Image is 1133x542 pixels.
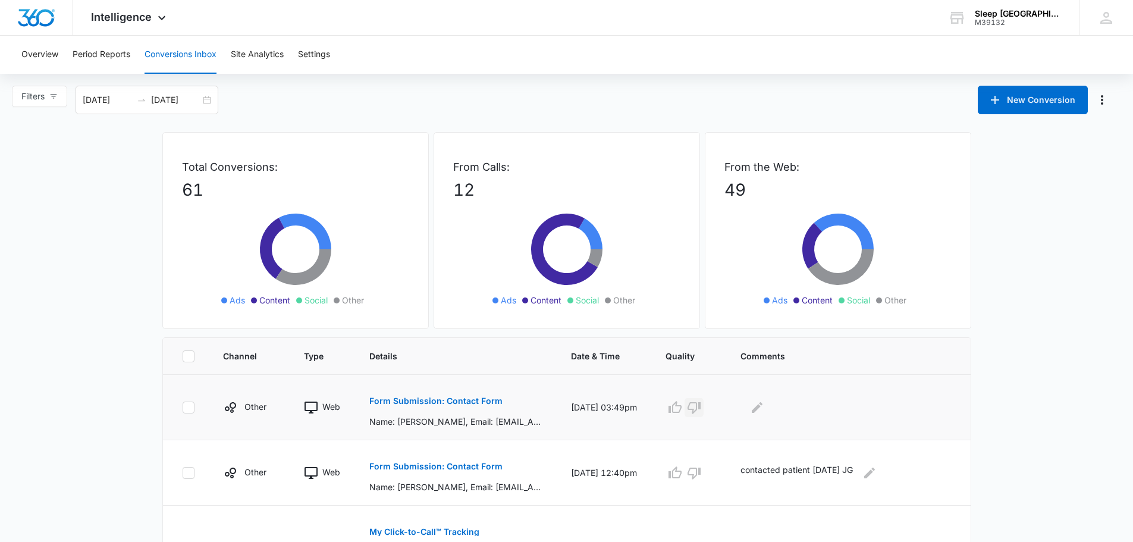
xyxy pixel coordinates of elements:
[369,387,503,415] button: Form Submission: Contact Form
[244,466,266,478] p: Other
[137,95,146,105] span: swap-right
[978,86,1088,114] button: New Conversion
[501,294,516,306] span: Ads
[748,398,767,417] button: Edit Comments
[847,294,870,306] span: Social
[860,463,879,483] button: Edit Comments
[975,18,1062,27] div: account id
[369,452,503,481] button: Form Submission: Contact Form
[557,440,651,506] td: [DATE] 12:40pm
[1093,90,1112,109] button: Manage Numbers
[884,294,906,306] span: Other
[740,463,853,483] p: contacted patient [DATE] JG
[666,350,695,362] span: Quality
[453,177,680,202] p: 12
[453,159,680,175] p: From Calls:
[305,294,328,306] span: Social
[613,294,635,306] span: Other
[91,11,152,23] span: Intelligence
[304,350,324,362] span: Type
[322,466,340,478] p: Web
[244,400,266,413] p: Other
[83,93,132,106] input: Start date
[137,95,146,105] span: to
[772,294,787,306] span: Ads
[230,294,245,306] span: Ads
[223,350,258,362] span: Channel
[369,481,542,493] p: Name: [PERSON_NAME], Email: [EMAIL_ADDRESS][DOMAIN_NAME], Phone: [PHONE_NUMBER], Are you a new pa...
[369,528,479,536] p: My Click-to-Call™ Tracking
[724,177,952,202] p: 49
[557,375,651,440] td: [DATE] 03:49pm
[740,350,934,362] span: Comments
[322,400,340,413] p: Web
[802,294,833,306] span: Content
[21,90,45,103] span: Filters
[342,294,364,306] span: Other
[369,350,525,362] span: Details
[151,93,200,106] input: End date
[531,294,561,306] span: Content
[12,86,67,107] button: Filters
[571,350,620,362] span: Date & Time
[975,9,1062,18] div: account name
[21,36,58,74] button: Overview
[369,397,503,405] p: Form Submission: Contact Form
[259,294,290,306] span: Content
[576,294,599,306] span: Social
[182,159,409,175] p: Total Conversions:
[145,36,216,74] button: Conversions Inbox
[724,159,952,175] p: From the Web:
[182,177,409,202] p: 61
[231,36,284,74] button: Site Analytics
[73,36,130,74] button: Period Reports
[369,462,503,471] p: Form Submission: Contact Form
[369,415,542,428] p: Name: [PERSON_NAME], Email: [EMAIL_ADDRESS][DOMAIN_NAME], Phone: [PHONE_NUMBER], Are you a new pa...
[298,36,330,74] button: Settings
